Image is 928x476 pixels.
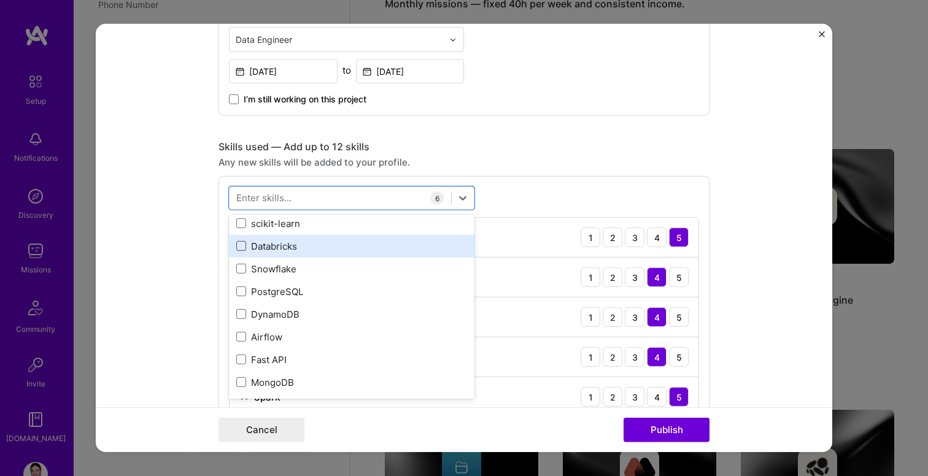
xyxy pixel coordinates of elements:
[236,376,467,389] div: MongoDB
[236,331,467,344] div: Airflow
[342,64,351,77] div: to
[625,387,644,407] div: 3
[236,263,467,275] div: Snowflake
[647,387,667,407] div: 4
[603,228,622,247] div: 2
[218,140,710,153] div: Skills used — Add up to 12 skills
[669,267,689,287] div: 5
[236,285,467,298] div: PostgreSQL
[254,390,280,403] div: Spark
[603,347,622,367] div: 2
[669,347,689,367] div: 5
[647,228,667,247] div: 4
[229,60,338,83] input: Date
[625,307,644,327] div: 3
[236,191,292,204] div: Enter skills...
[236,240,467,253] div: Databricks
[624,418,710,442] button: Publish
[218,156,710,169] div: Any new skills will be added to your profile.
[625,267,644,287] div: 3
[625,228,644,247] div: 3
[647,347,667,367] div: 4
[236,217,467,230] div: scikit-learn
[647,267,667,287] div: 4
[239,392,249,402] img: Remove
[603,267,622,287] div: 2
[581,267,600,287] div: 1
[236,308,467,321] div: DynamoDB
[430,191,444,205] div: 6
[603,307,622,327] div: 2
[244,93,366,106] span: I’m still working on this project
[581,228,600,247] div: 1
[625,347,644,367] div: 3
[236,399,467,412] div: Docker
[603,387,622,407] div: 2
[218,418,304,442] button: Cancel
[581,307,600,327] div: 1
[669,387,689,407] div: 5
[581,347,600,367] div: 1
[449,36,457,43] img: drop icon
[819,31,825,44] button: Close
[669,307,689,327] div: 5
[356,60,465,83] input: Date
[647,307,667,327] div: 4
[669,228,689,247] div: 5
[236,353,467,366] div: Fast API
[581,387,600,407] div: 1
